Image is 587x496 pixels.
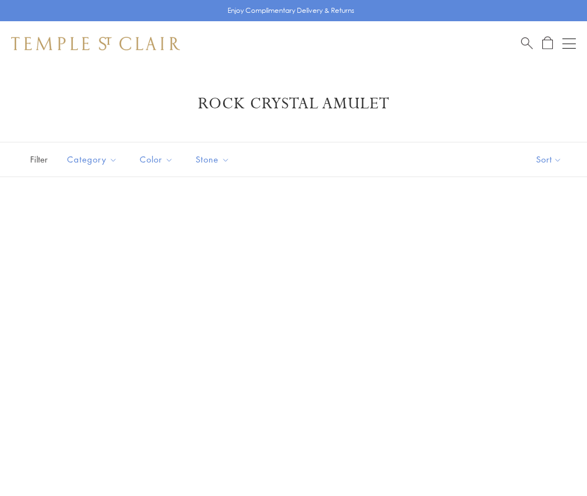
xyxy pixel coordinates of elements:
[187,147,238,172] button: Stone
[542,36,553,50] a: Open Shopping Bag
[131,147,182,172] button: Color
[562,37,576,50] button: Open navigation
[521,36,533,50] a: Search
[28,94,559,114] h1: Rock Crystal Amulet
[61,152,126,166] span: Category
[134,152,182,166] span: Color
[511,142,587,177] button: Show sort by
[190,152,238,166] span: Stone
[59,147,126,172] button: Category
[11,37,180,50] img: Temple St. Clair
[228,5,354,16] p: Enjoy Complimentary Delivery & Returns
